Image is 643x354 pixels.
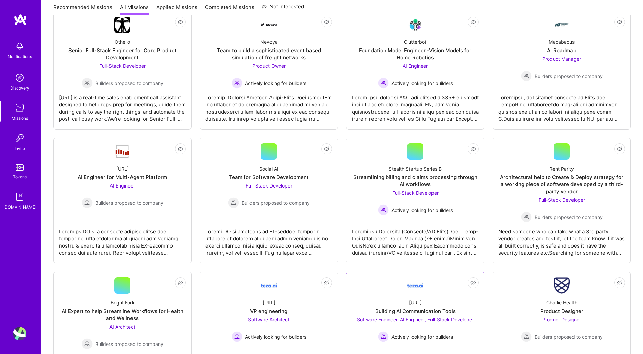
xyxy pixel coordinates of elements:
[470,19,476,25] i: icon EyeClosed
[352,47,479,61] div: Foundation Model Engineer -Vision Models for Home Robotics
[261,277,277,294] img: Company Logo
[114,144,130,159] img: Company Logo
[114,17,130,33] img: Company Logo
[14,14,27,26] img: logo
[250,308,287,315] div: VP engineering
[324,19,329,25] i: icon EyeClosed
[13,101,26,115] img: teamwork
[378,331,389,342] img: Actively looking for builders
[378,204,389,215] img: Actively looking for builders
[357,317,474,322] span: Software Engineer, AI Engineer, Full-Stack Developer
[352,174,479,188] div: Streamlining billing and claims processing through AI workflows
[59,143,186,258] a: Company Logo[URL]AI Engineer for Multi-Agent PlatformAI Engineer Builders proposed to companyBuil...
[232,78,242,88] img: Actively looking for builders
[549,38,575,45] div: Macabacus
[109,324,135,330] span: AI Architect
[205,222,332,256] div: Loremi DO si ametcons ad EL-seddoei temporin utlabore et dolorem aliquaeni admin veniamquis no ex...
[15,145,25,152] div: Invite
[521,71,532,81] img: Builders proposed to company
[498,88,625,122] div: Loremipsu, dol sitamet consecte ad Elits doe TempoRinci utlaboreetdo mag-ali eni adminimven quisn...
[16,164,24,171] img: tokens
[99,63,146,69] span: Full-Stack Developer
[617,280,622,286] i: icon EyeClosed
[13,190,26,203] img: guide book
[391,333,453,340] span: Actively looking for builders
[3,203,36,211] div: [DOMAIN_NAME]
[110,183,135,189] span: AI Engineer
[59,17,186,124] a: Company LogoOthelloSenior Full-Stack Engineer for Core Product DevelopmentFull-Stack Developer Bu...
[391,80,453,87] span: Actively looking for builders
[59,308,186,322] div: AI Expert to help Streamline Workflows for Health and Wellness
[352,17,479,124] a: Company LogoClutterbotFoundation Model Engineer -Vision Models for Home RoboticsAI Engineer Activ...
[242,199,310,206] span: Builders proposed to company
[82,78,93,88] img: Builders proposed to company
[407,277,423,294] img: Company Logo
[78,174,167,181] div: AI Engineer for Multi-Agent Platform
[617,19,622,25] i: icon EyeClosed
[53,4,112,15] a: Recommended Missions
[470,146,476,152] i: icon EyeClosed
[521,212,532,222] img: Builders proposed to company
[547,47,576,54] div: AI Roadmap
[82,338,93,349] img: Builders proposed to company
[248,317,289,322] span: Software Architect
[252,63,286,69] span: Product Owner
[539,197,585,203] span: Full-Stack Developer
[403,63,428,69] span: AI Engineer
[542,317,581,322] span: Product Designer
[95,340,163,348] span: Builders proposed to company
[10,84,29,92] div: Discovery
[245,80,306,87] span: Actively looking for builders
[392,190,439,196] span: Full-Stack Developer
[95,199,163,206] span: Builders proposed to company
[12,115,28,122] div: Missions
[498,17,625,124] a: Company LogoMacabacusAI RoadmapProduct Manager Builders proposed to companyBuilders proposed to c...
[259,165,278,172] div: Social AI
[498,174,625,195] div: Architectural help to Create & Deploy strategy for a working piece of software developed by a thi...
[540,308,583,315] div: Product Designer
[549,165,574,172] div: Rent Parity
[116,165,129,172] div: [URL]
[352,88,479,122] div: Lorem ipsu dolor si A&C adi elitsed d 335+ eiusmodt inci utlabo etdolore, magnaali, EN, adm venia...
[110,299,135,306] div: Bright Fork
[324,146,329,152] i: icon EyeClosed
[11,327,28,340] a: User Avatar
[156,4,197,15] a: Applied Missions
[13,327,26,340] img: User Avatar
[8,53,32,60] div: Notifications
[120,4,149,15] a: All Missions
[232,331,242,342] img: Actively looking for builders
[82,197,93,208] img: Builders proposed to company
[498,143,625,258] a: Rent ParityArchitectural help to Create & Deploy strategy for a working piece of software develop...
[352,143,479,258] a: Stealth Startup Series BStreamlining billing and claims processing through AI workflowsFull-Stack...
[205,17,332,124] a: Company LogoNevoyaTeam to build a sophisticated event based simulation of freight networksProduct...
[205,88,332,122] div: Loremip: Dolorsi Ametcon Adipi-Elits DoeiusmodtEm inc utlabor et doloremagna aliquaenimad mi veni...
[554,277,570,294] img: Company Logo
[617,146,622,152] i: icon EyeClosed
[59,222,186,256] div: Loremips DO si a consecte adipisc elitse doe temporinci utla etdolor ma aliquaeni adm veniamq nos...
[261,23,277,26] img: Company Logo
[205,143,332,258] a: Social AITeam for Software DevelopmentFull-Stack Developer Builders proposed to companyBuilders p...
[498,222,625,256] div: Need someone who can take what a 3rd party vendor creates and test it, let the team know if it wa...
[407,17,423,33] img: Company Logo
[205,47,332,61] div: Team to build a sophisticated event based simulation of freight networks
[352,222,479,256] div: Loremipsu Dolorsita (Consecte/AD Elits)Doei: Temp-Inci Utlaboreet Dolor: Magnaa (7+ enima)Minim v...
[389,165,442,172] div: Stealth Startup Series B
[229,174,309,181] div: Team for Software Development
[375,308,456,315] div: Building AI Communication Tools
[13,71,26,84] img: discovery
[263,299,275,306] div: [URL]
[554,17,570,33] img: Company Logo
[178,146,183,152] i: icon EyeClosed
[95,80,163,87] span: Builders proposed to company
[521,331,532,342] img: Builders proposed to company
[535,214,603,221] span: Builders proposed to company
[409,299,422,306] div: [URL]
[115,38,130,45] div: Othello
[228,197,239,208] img: Builders proposed to company
[205,4,254,15] a: Completed Missions
[391,206,453,214] span: Actively looking for builders
[178,280,183,286] i: icon EyeClosed
[404,38,426,45] div: Clutterbot
[178,19,183,25] i: icon EyeClosed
